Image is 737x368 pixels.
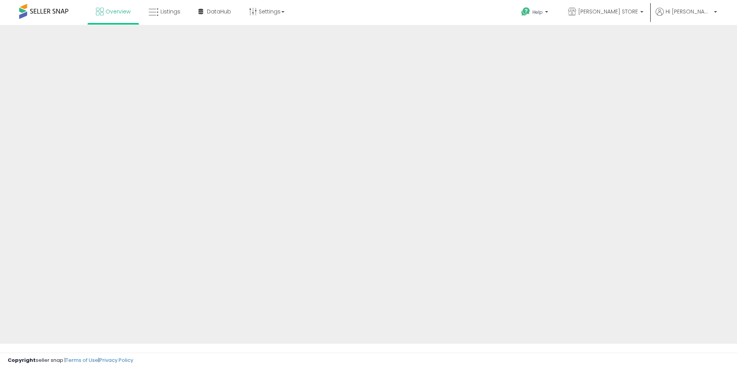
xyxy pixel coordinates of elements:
span: Overview [106,8,131,15]
span: Hi [PERSON_NAME] [666,8,712,15]
span: [PERSON_NAME] STORE [578,8,638,15]
i: Get Help [521,7,530,17]
a: Hi [PERSON_NAME] [656,8,717,25]
span: Help [532,9,543,15]
span: DataHub [207,8,231,15]
a: Help [515,1,556,25]
span: Listings [160,8,180,15]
